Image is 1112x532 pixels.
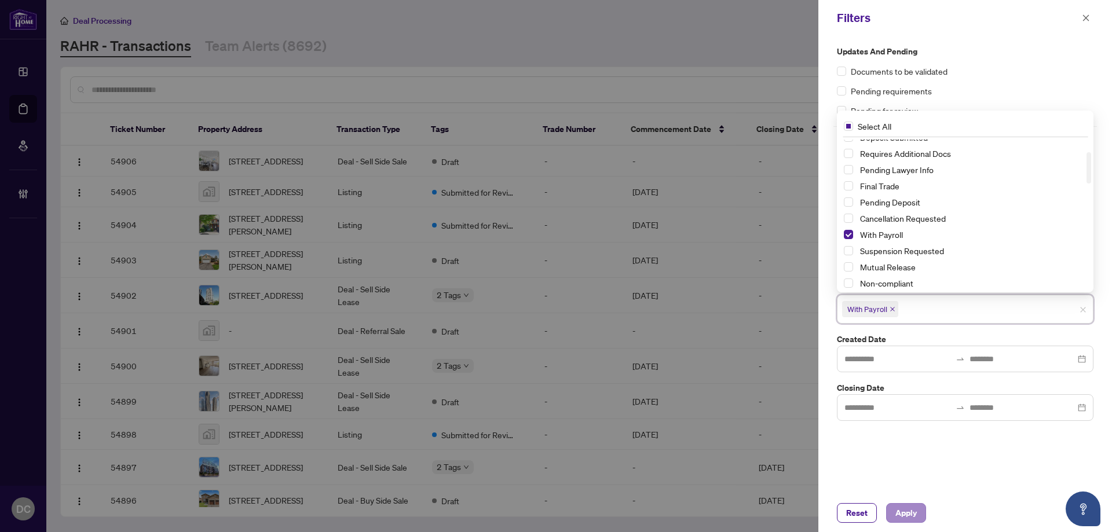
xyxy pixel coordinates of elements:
[860,229,903,240] span: With Payroll
[855,211,1087,225] span: Cancellation Requested
[844,262,853,271] span: Select Mutual Release
[844,246,853,255] span: Select Suspension Requested
[860,197,920,207] span: Pending Deposit
[855,276,1087,290] span: Non-compliant
[956,403,965,412] span: to
[844,165,853,174] span: Select Pending Lawyer Info
[844,278,853,288] span: Select Non-compliant
[846,504,868,522] span: Reset
[851,104,918,117] span: Pending for review
[956,354,965,364] span: to
[847,303,887,315] span: With Payroll
[886,503,926,523] button: Apply
[890,306,895,312] span: close
[855,179,1087,193] span: Final Trade
[844,181,853,190] span: Select Final Trade
[860,181,899,191] span: Final Trade
[837,503,877,523] button: Reset
[956,354,965,364] span: swap-right
[855,260,1087,274] span: Mutual Release
[855,163,1087,177] span: Pending Lawyer Info
[860,262,916,272] span: Mutual Release
[853,120,896,133] span: Select All
[842,301,898,317] span: With Payroll
[860,148,951,159] span: Requires Additional Docs
[860,278,913,288] span: Non-compliant
[851,65,948,78] span: Documents to be validated
[895,504,917,522] span: Apply
[860,164,934,175] span: Pending Lawyer Info
[844,230,853,239] span: Select With Payroll
[860,213,946,223] span: Cancellation Requested
[844,214,853,223] span: Select Cancellation Requested
[855,244,1087,258] span: Suspension Requested
[837,333,1093,346] label: Created Date
[837,9,1078,27] div: Filters
[855,146,1087,160] span: Requires Additional Docs
[851,85,932,97] span: Pending requirements
[956,403,965,412] span: swap-right
[844,197,853,207] span: Select Pending Deposit
[1080,306,1087,313] span: close
[837,381,1093,394] label: Closing Date
[844,149,853,158] span: Select Requires Additional Docs
[837,45,1093,58] label: Updates and Pending
[855,228,1087,241] span: With Payroll
[1066,491,1100,526] button: Open asap
[1082,14,1090,22] span: close
[855,195,1087,209] span: Pending Deposit
[860,245,944,256] span: Suspension Requested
